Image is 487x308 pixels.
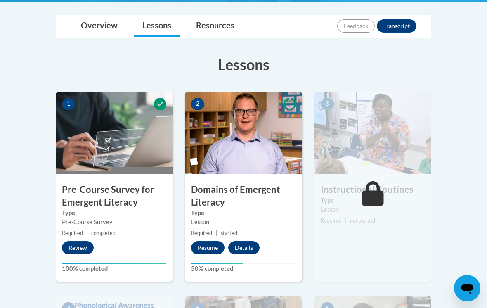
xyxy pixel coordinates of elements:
label: Type [191,208,296,218]
div: Your progress [191,263,243,264]
button: Feedback [337,19,375,33]
h3: Domains of Emergent Literacy [185,183,302,209]
span: Required [191,230,212,236]
h3: Lessons [56,54,431,75]
span: | [216,230,217,236]
span: Required [62,230,83,236]
div: Lesson [191,218,296,227]
button: Resume [191,241,225,254]
h3: Instructional Routines [314,183,431,196]
iframe: Button to launch messaging window [454,275,480,301]
a: Lessons [134,15,180,37]
span: Required [321,218,342,224]
img: Course Image [185,92,302,174]
button: Transcript [377,19,416,33]
span: not started [350,218,375,224]
img: Course Image [56,92,173,174]
button: Review [62,241,94,254]
span: | [86,230,88,236]
a: Overview [73,15,126,37]
div: Pre-Course Survey [62,218,166,227]
span: 2 [191,98,204,110]
span: started [221,230,237,236]
div: Lesson [321,205,425,214]
label: 100% completed [62,264,166,273]
span: | [345,218,347,224]
label: Type [62,208,166,218]
a: Resources [188,15,243,37]
label: 50% completed [191,264,296,273]
img: Course Image [314,92,431,174]
h3: Pre-Course Survey for Emergent Literacy [56,183,173,209]
span: completed [91,230,116,236]
span: 1 [62,98,75,110]
label: Type [321,196,425,205]
span: 3 [321,98,334,110]
button: Details [228,241,260,254]
div: Your progress [62,263,166,264]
